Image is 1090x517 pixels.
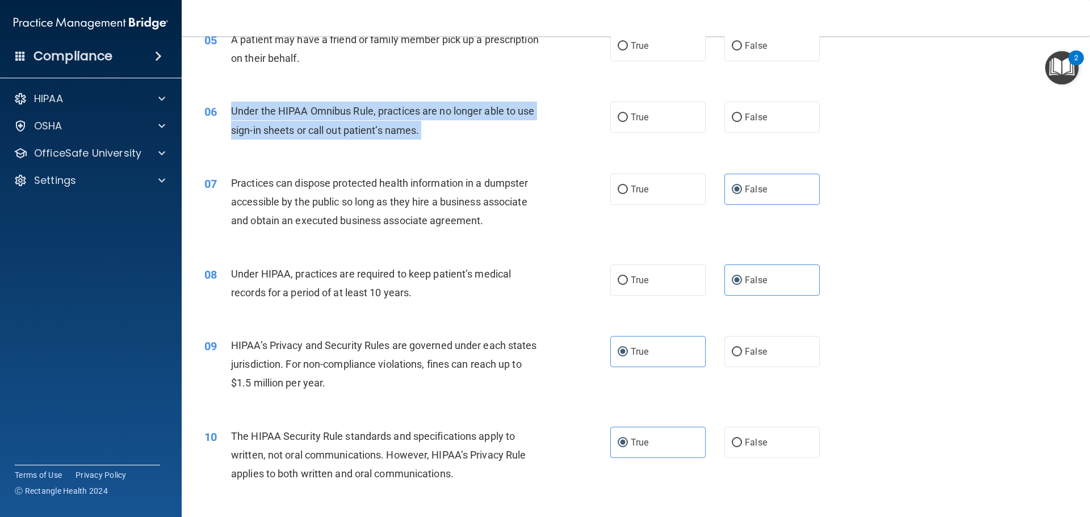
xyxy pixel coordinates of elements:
input: False [732,348,742,356]
span: False [745,437,767,448]
span: True [631,346,648,357]
input: False [732,186,742,194]
span: True [631,275,648,285]
span: 05 [204,33,217,47]
iframe: Drift Widget Chat Controller [894,436,1076,482]
p: OfficeSafe University [34,146,141,160]
span: HIPAA’s Privacy and Security Rules are governed under each states jurisdiction. For non-complianc... [231,339,537,389]
span: 07 [204,177,217,191]
span: 06 [204,105,217,119]
span: False [745,184,767,195]
span: True [631,437,648,448]
span: False [745,40,767,51]
span: False [745,275,767,285]
span: 09 [204,339,217,353]
input: True [618,348,628,356]
span: The HIPAA Security Rule standards and specifications apply to written, not oral communications. H... [231,430,526,480]
input: True [618,42,628,51]
span: True [631,184,648,195]
span: 08 [204,268,217,281]
a: Terms of Use [15,469,62,481]
a: OSHA [14,119,165,133]
input: True [618,276,628,285]
input: False [732,276,742,285]
p: Settings [34,174,76,187]
a: Privacy Policy [76,469,127,481]
span: Ⓒ Rectangle Health 2024 [15,485,108,497]
p: HIPAA [34,92,63,106]
input: True [618,114,628,122]
input: True [618,439,628,447]
input: False [732,114,742,122]
h4: Compliance [33,48,112,64]
input: False [732,439,742,447]
span: Under HIPAA, practices are required to keep patient’s medical records for a period of at least 10... [231,268,511,299]
input: False [732,42,742,51]
img: PMB logo [14,12,168,35]
span: True [631,40,648,51]
p: OSHA [34,119,62,133]
a: Settings [14,174,165,187]
a: OfficeSafe University [14,146,165,160]
a: HIPAA [14,92,165,106]
button: Open Resource Center, 2 new notifications [1045,51,1079,85]
span: 10 [204,430,217,444]
div: 2 [1074,58,1078,73]
span: False [745,112,767,123]
span: Practices can dispose protected health information in a dumpster accessible by the public so long... [231,177,528,226]
span: Under the HIPAA Omnibus Rule, practices are no longer able to use sign-in sheets or call out pati... [231,105,535,136]
span: True [631,112,648,123]
input: True [618,186,628,194]
span: False [745,346,767,357]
